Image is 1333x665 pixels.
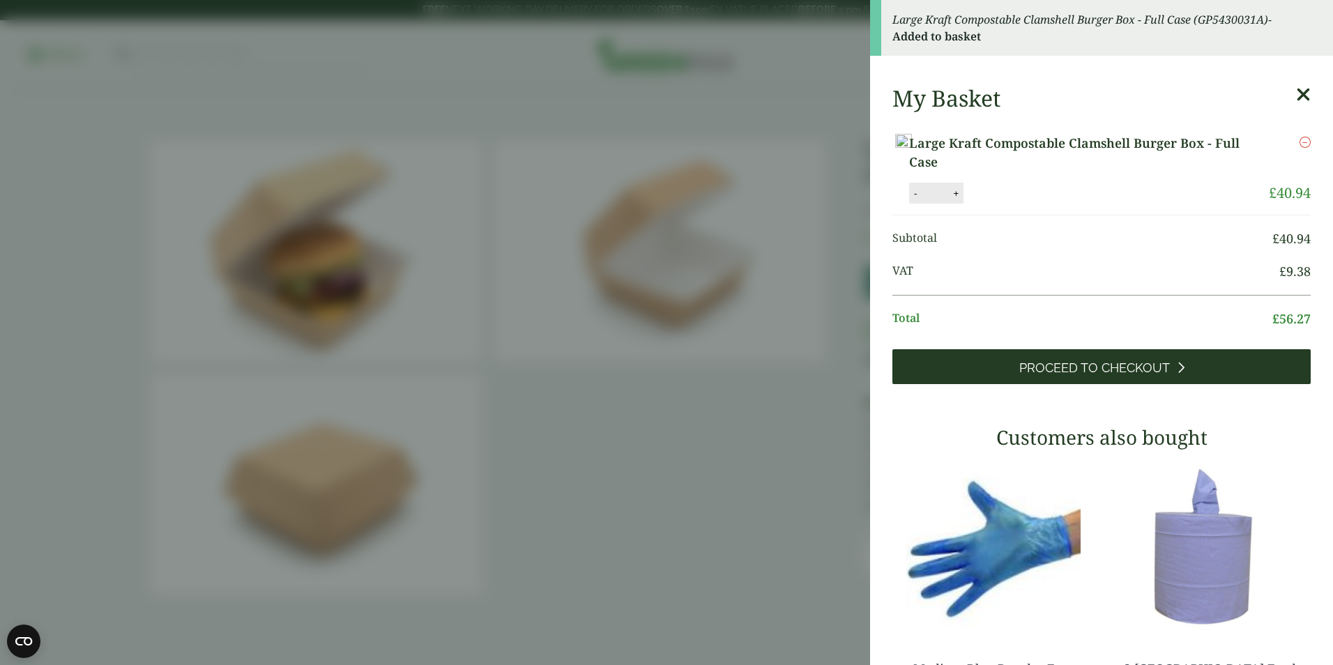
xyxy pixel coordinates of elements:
[1279,263,1311,280] bdi: 9.38
[892,459,1095,634] img: 4130015J-Blue-Vinyl-Powder-Free-Gloves-Medium
[1109,459,1311,634] img: 3630017-2-Ply-Blue-Centre-Feed-104m
[1269,183,1311,202] bdi: 40.94
[892,349,1311,384] a: Proceed to Checkout
[1269,183,1277,202] span: £
[1279,263,1286,280] span: £
[1019,360,1170,376] span: Proceed to Checkout
[1272,230,1279,247] span: £
[892,426,1311,450] h3: Customers also bought
[1300,134,1311,151] a: Remove this item
[1272,310,1311,327] bdi: 56.27
[892,12,1268,27] em: Large Kraft Compostable Clamshell Burger Box - Full Case (GP5430031A)
[949,188,963,199] button: +
[909,134,1269,171] a: Large Kraft Compostable Clamshell Burger Box - Full Case
[910,188,921,199] button: -
[892,85,1000,112] h2: My Basket
[892,262,1279,281] span: VAT
[1272,310,1279,327] span: £
[1272,230,1311,247] bdi: 40.94
[892,309,1272,328] span: Total
[892,229,1272,248] span: Subtotal
[7,625,40,658] button: Open CMP widget
[892,29,981,44] strong: Added to basket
